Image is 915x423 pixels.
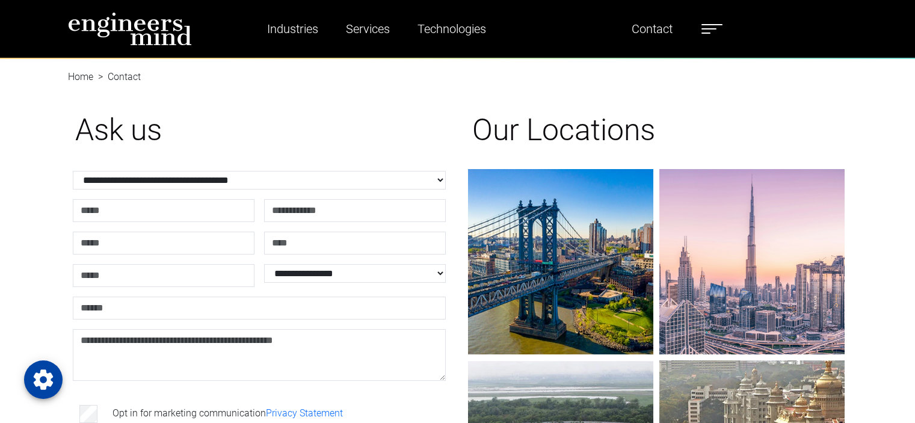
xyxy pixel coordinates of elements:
nav: breadcrumb [68,58,848,72]
img: logo [68,12,192,46]
h1: Ask us [75,112,443,148]
a: Services [341,15,395,43]
label: Opt in for marketing communication [112,406,343,421]
li: Contact [93,70,141,84]
h1: Our Locations [472,112,840,148]
img: gif [468,169,653,354]
a: Industries [262,15,323,43]
img: gif [659,169,845,354]
a: Privacy Statement [266,407,343,419]
a: Home [68,71,93,82]
a: Contact [627,15,677,43]
a: Technologies [413,15,491,43]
